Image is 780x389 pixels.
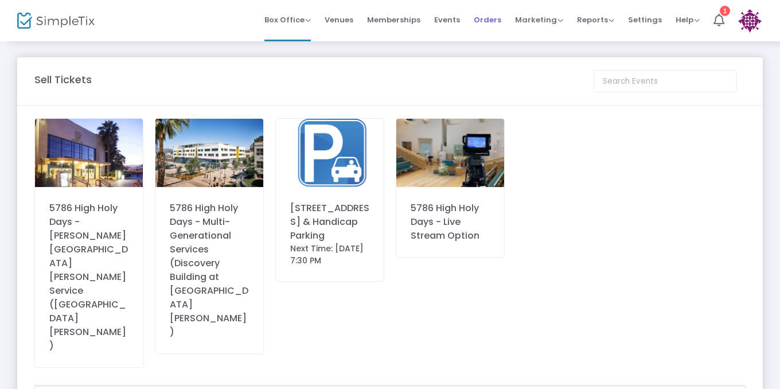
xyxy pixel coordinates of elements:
[676,14,700,25] span: Help
[594,70,737,92] input: Search Events
[577,14,614,25] span: Reports
[290,201,369,243] div: [STREET_ADDRESS] & Handicap Parking
[720,3,730,14] div: 1
[434,5,460,34] span: Events
[35,119,143,187] img: 638576232061168971638242796451800326637953335197422082BarnumHallDuskOutside.jpeg
[290,243,369,267] div: Next Time: [DATE] 7:30 PM
[34,72,92,87] m-panel-title: Sell Tickets
[515,14,563,25] span: Marketing
[264,14,311,25] span: Box Office
[155,119,263,187] img: SaMoHighDiscoveryBuilding.jpg
[49,201,128,353] div: 5786 High Holy Days - [PERSON_NAME][GEOGRAPHIC_DATA][PERSON_NAME] Service ([GEOGRAPHIC_DATA][PERS...
[411,201,490,243] div: 5786 High Holy Days - Live Stream Option
[474,5,501,34] span: Orders
[396,119,504,187] img: 638576269594860971638261109720977930637953388428885090KILivestreamHHDImage.jpg
[35,386,745,386] div: Data table
[325,5,353,34] span: Venues
[170,201,249,339] div: 5786 High Holy Days - Multi-Generational Services (Discovery Building at [GEOGRAPHIC_DATA][PERSON...
[628,5,662,34] span: Settings
[276,119,384,187] img: 638910584985590434638576272352431980HHDParkingImage.png
[367,5,420,34] span: Memberships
